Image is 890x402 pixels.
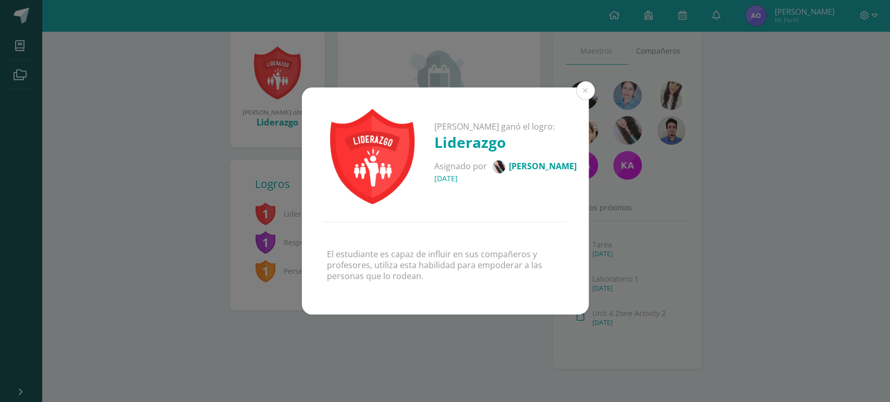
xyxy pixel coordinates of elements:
p: Asignado por [434,160,577,173]
img: 679832638828c995ca7a27d3ce250653.png [492,160,505,173]
h4: [DATE] [434,173,577,183]
span: [PERSON_NAME] [509,160,577,172]
p: [PERSON_NAME] ganó el logro: [434,121,577,132]
button: Close (Esc) [576,81,595,100]
p: El estudiante es capaz de influir en sus compañeros y profesores, utiliza esta habilidad para emp... [327,249,564,281]
h1: Liderazgo [434,132,577,152]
